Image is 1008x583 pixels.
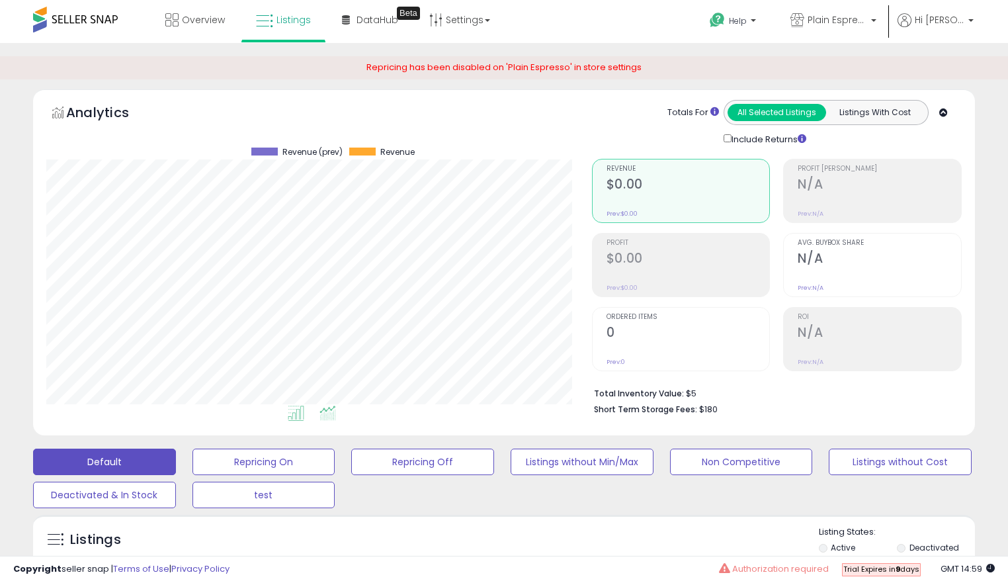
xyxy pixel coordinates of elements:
div: Totals For [667,107,719,119]
h5: Listings [70,531,121,549]
button: Default [33,449,176,475]
span: Help [729,15,747,26]
span: DataHub [357,13,398,26]
i: Get Help [709,12,726,28]
span: Revenue (prev) [282,148,343,157]
span: Plain Espresso [808,13,867,26]
label: Deactivated [909,542,959,553]
button: test [192,482,335,508]
button: Listings without Min/Max [511,449,653,475]
li: $5 [594,384,952,400]
span: $180 [699,403,718,416]
div: seller snap | | [13,563,230,576]
b: 9 [896,564,900,574]
span: ROI [798,314,961,321]
p: Listing States: [819,526,976,539]
small: Prev: N/A [798,210,823,218]
small: Prev: 0 [607,358,625,366]
span: Revenue [607,165,770,173]
h2: $0.00 [607,177,770,195]
small: Prev: $0.00 [607,210,638,218]
span: Hi [PERSON_NAME] [915,13,964,26]
span: Revenue [380,148,415,157]
strong: Copyright [13,562,62,575]
button: Repricing On [192,449,335,475]
h2: N/A [798,325,961,343]
h2: 0 [607,325,770,343]
span: Trial Expires in days [843,564,919,574]
h2: N/A [798,177,961,195]
span: Overview [182,13,225,26]
button: All Selected Listings [728,104,826,121]
small: Prev: N/A [798,358,823,366]
div: Include Returns [714,132,823,146]
span: 2025-10-8 14:59 GMT [941,562,995,575]
span: Repricing has been disabled on 'Plain Espresso' in store settings [366,61,642,73]
span: Ordered Items [607,314,770,321]
span: Avg. Buybox Share [798,240,961,247]
span: Profit [607,240,770,247]
b: Short Term Storage Fees: [594,404,697,415]
label: Active [831,542,855,553]
span: Profit [PERSON_NAME] [798,165,961,173]
div: Tooltip anchor [397,7,420,20]
h2: $0.00 [607,251,770,269]
a: Terms of Use [113,562,169,575]
a: Privacy Policy [171,562,230,575]
button: Non Competitive [670,449,813,475]
h2: N/A [798,251,961,269]
small: Prev: N/A [798,284,823,292]
span: Listings [276,13,311,26]
a: Hi [PERSON_NAME] [898,13,974,43]
small: Prev: $0.00 [607,284,638,292]
button: Listings With Cost [825,104,924,121]
a: Help [699,2,769,43]
button: Repricing Off [351,449,494,475]
b: Total Inventory Value: [594,388,684,399]
span: Authorization required [732,562,829,575]
button: Listings without Cost [829,449,972,475]
button: Deactivated & In Stock [33,482,176,508]
h5: Analytics [66,103,155,125]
